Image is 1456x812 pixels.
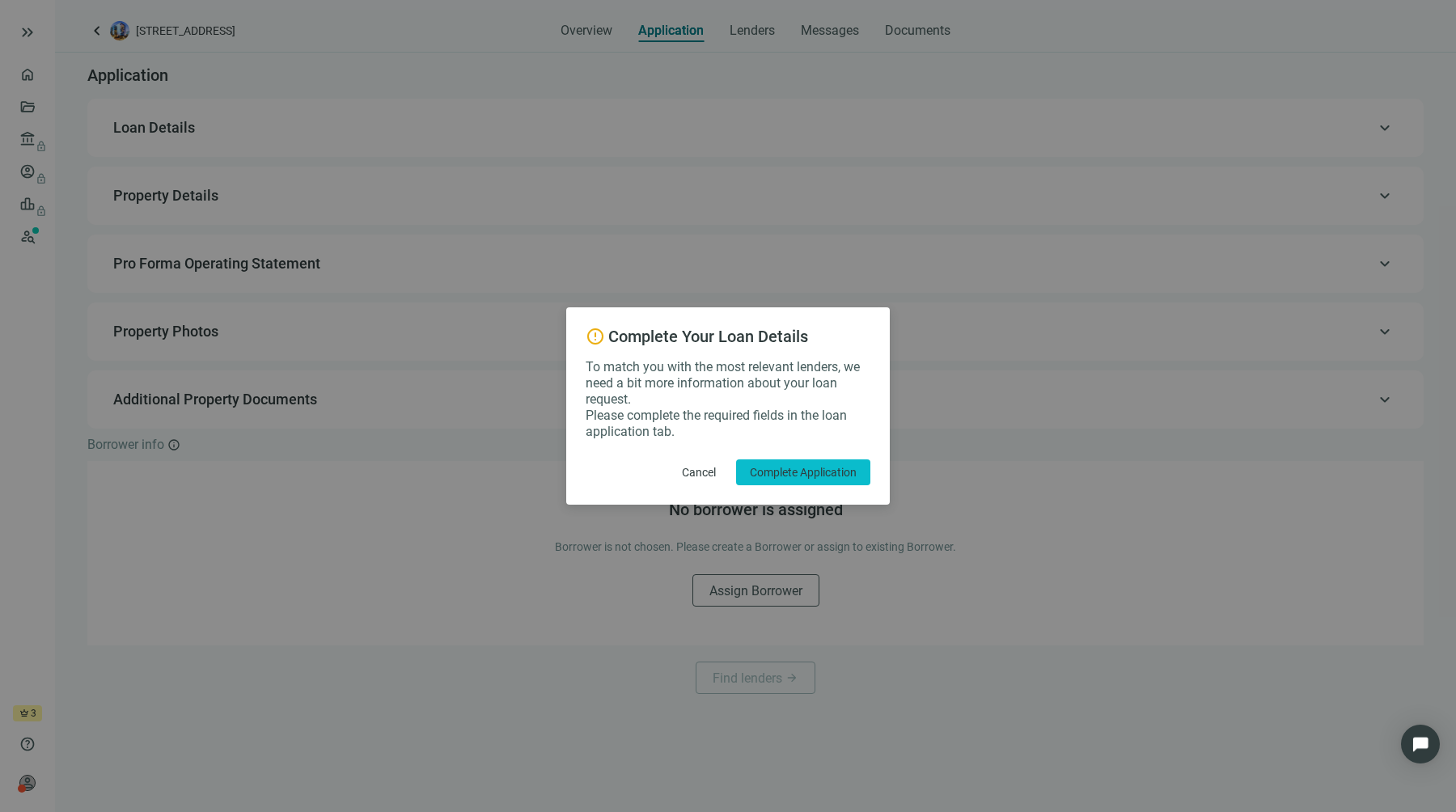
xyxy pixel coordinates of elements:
p: To match you with the most relevant lenders, we need a bit more information about your loan request. [586,359,870,408]
p: Please complete the required fields in the loan application tab. [586,408,870,440]
span: error [586,327,605,346]
button: Complete Application [736,459,870,485]
h2: Complete Your Loan Details [608,327,870,346]
span: Cancel [682,466,716,479]
button: Cancel [668,459,730,485]
span: Complete Application [750,466,857,479]
div: Open Intercom Messenger [1401,725,1440,763]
